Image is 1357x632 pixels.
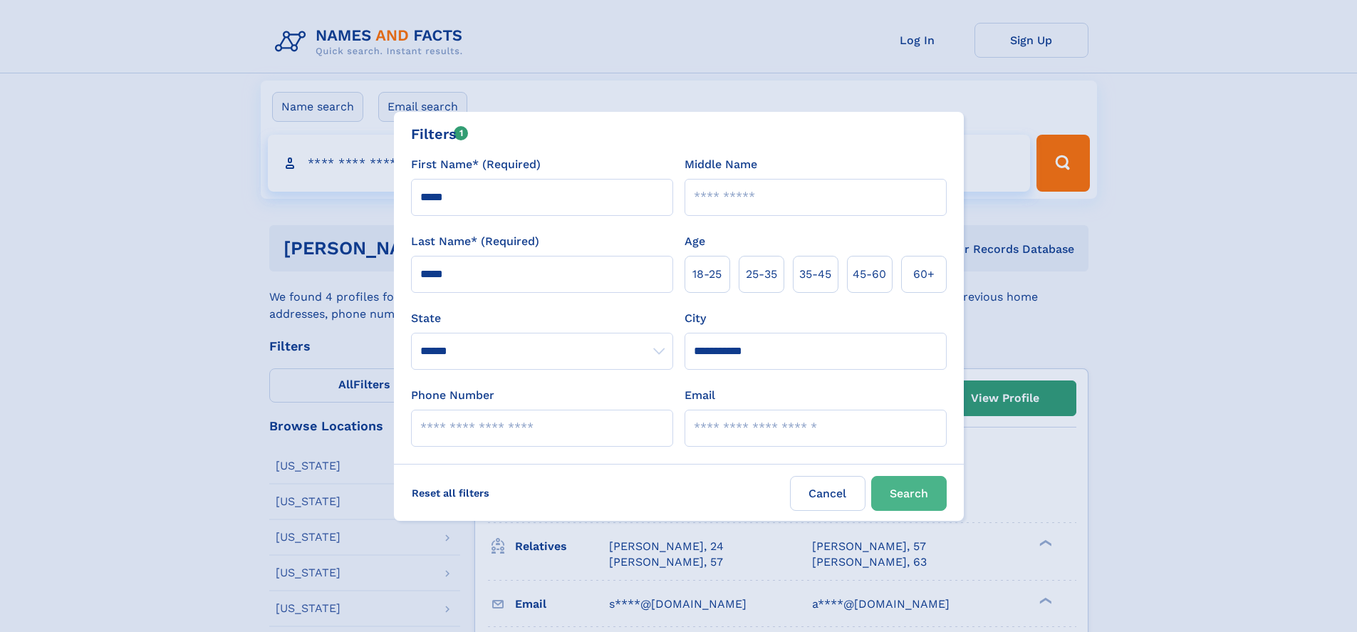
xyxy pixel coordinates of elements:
label: Middle Name [685,156,757,173]
label: Cancel [790,476,865,511]
label: City [685,310,706,327]
label: Last Name* (Required) [411,233,539,250]
label: Age [685,233,705,250]
label: Email [685,387,715,404]
label: Phone Number [411,387,494,404]
span: 60+ [913,266,935,283]
span: 45‑60 [853,266,886,283]
span: 35‑45 [799,266,831,283]
span: 18‑25 [692,266,722,283]
label: State [411,310,673,327]
label: First Name* (Required) [411,156,541,173]
label: Reset all filters [402,476,499,510]
div: Filters [411,123,469,145]
span: 25‑35 [746,266,777,283]
button: Search [871,476,947,511]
